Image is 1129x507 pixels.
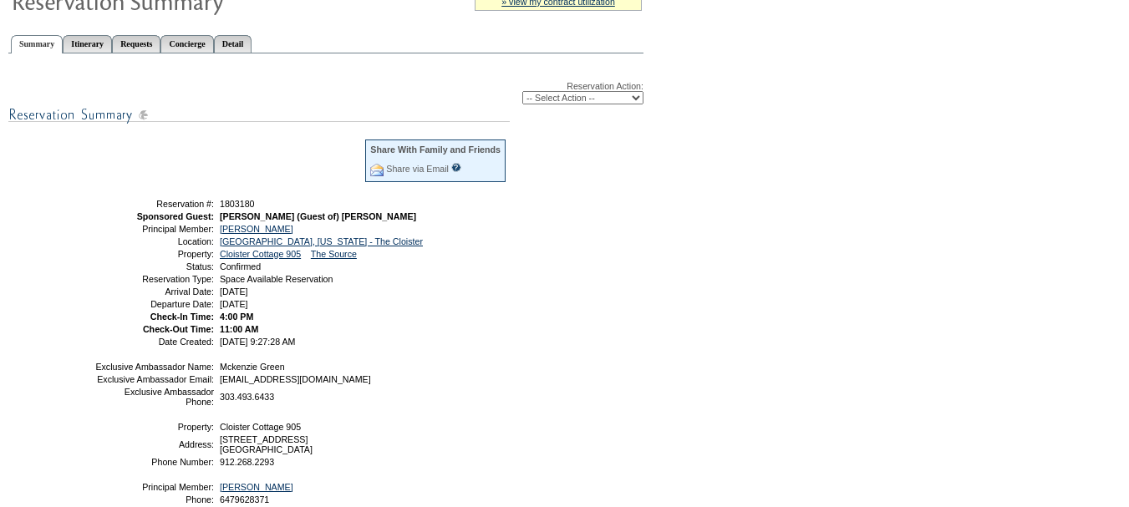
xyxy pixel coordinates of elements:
td: Exclusive Ambassador Email: [94,374,214,384]
span: [EMAIL_ADDRESS][DOMAIN_NAME] [220,374,371,384]
a: Share via Email [386,164,449,174]
td: Property: [94,422,214,432]
strong: Check-In Time: [150,312,214,322]
span: Mckenzie Green [220,362,285,372]
td: Property: [94,249,214,259]
td: Reservation Type: [94,274,214,284]
a: Cloister Cottage 905 [220,249,301,259]
a: Requests [112,35,160,53]
td: Phone: [94,494,214,504]
span: [PERSON_NAME] (Guest of) [PERSON_NAME] [220,211,416,221]
span: 303.493.6433 [220,392,274,402]
span: [DATE] [220,286,248,297]
span: Space Available Reservation [220,274,333,284]
a: [PERSON_NAME] [220,482,293,492]
td: Exclusive Ambassador Name: [94,362,214,372]
div: Reservation Action: [8,81,643,104]
span: 6479628371 [220,494,269,504]
a: The Source [311,249,357,259]
td: Principal Member: [94,482,214,492]
a: [PERSON_NAME] [220,224,293,234]
td: Arrival Date: [94,286,214,297]
td: Phone Number: [94,457,214,467]
td: Status: [94,261,214,271]
td: Date Created: [94,337,214,347]
span: [DATE] 9:27:28 AM [220,337,295,347]
span: Confirmed [220,261,261,271]
td: Departure Date: [94,299,214,309]
td: Principal Member: [94,224,214,234]
strong: Sponsored Guest: [137,211,214,221]
span: Cloister Cottage 905 [220,422,301,432]
img: subTtlResSummary.gif [8,104,510,125]
a: Concierge [160,35,213,53]
td: Exclusive Ambassador Phone: [94,387,214,407]
span: [DATE] [220,299,248,309]
td: Location: [94,236,214,246]
a: [GEOGRAPHIC_DATA], [US_STATE] - The Cloister [220,236,423,246]
span: 1803180 [220,199,255,209]
strong: Check-Out Time: [143,324,214,334]
td: Address: [94,434,214,454]
a: Summary [11,35,63,53]
span: [STREET_ADDRESS] [GEOGRAPHIC_DATA] [220,434,313,454]
div: Share With Family and Friends [370,144,501,155]
input: What is this? [451,163,461,172]
a: Detail [214,35,252,53]
span: 11:00 AM [220,324,258,334]
span: 912.268.2293 [220,457,274,467]
a: Itinerary [63,35,112,53]
td: Reservation #: [94,199,214,209]
span: 4:00 PM [220,312,253,322]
